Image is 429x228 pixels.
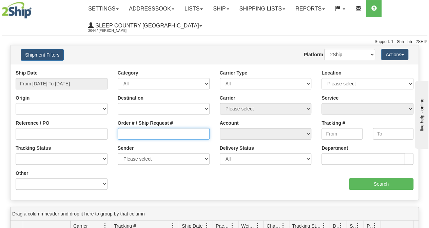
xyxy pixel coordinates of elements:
label: Category [118,69,138,76]
a: Lists [179,0,208,17]
label: Delivery Status [220,145,254,151]
span: Sleep Country [GEOGRAPHIC_DATA] [94,23,199,28]
input: From [321,128,362,140]
input: Search [349,178,414,190]
label: Service [321,95,338,101]
img: logo2044.jpg [2,2,32,19]
label: Order # / Ship Request # [118,120,173,126]
label: Location [321,69,341,76]
label: Other [16,170,28,177]
label: Carrier [220,95,235,101]
a: Shipping lists [234,0,290,17]
label: Destination [118,95,143,101]
label: Sender [118,145,134,151]
a: Addressbook [124,0,179,17]
label: Origin [16,95,30,101]
div: Support: 1 - 855 - 55 - 2SHIP [2,39,427,45]
input: To [373,128,413,140]
iframe: chat widget [413,79,428,148]
a: Reports [290,0,330,17]
label: Tracking # [321,120,345,126]
label: Ship Date [16,69,38,76]
label: Reference / PO [16,120,50,126]
a: Settings [83,0,124,17]
div: live help - online [5,6,63,11]
a: Sleep Country [GEOGRAPHIC_DATA] 2044 / [PERSON_NAME] [83,17,207,34]
label: Department [321,145,348,151]
label: Platform [304,51,323,58]
label: Account [220,120,239,126]
label: Tracking Status [16,145,51,151]
span: 2044 / [PERSON_NAME] [88,27,139,34]
div: grid grouping header [11,207,418,221]
a: Ship [208,0,234,17]
button: Actions [381,49,408,60]
button: Shipment Filters [21,49,64,61]
label: Carrier Type [220,69,247,76]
